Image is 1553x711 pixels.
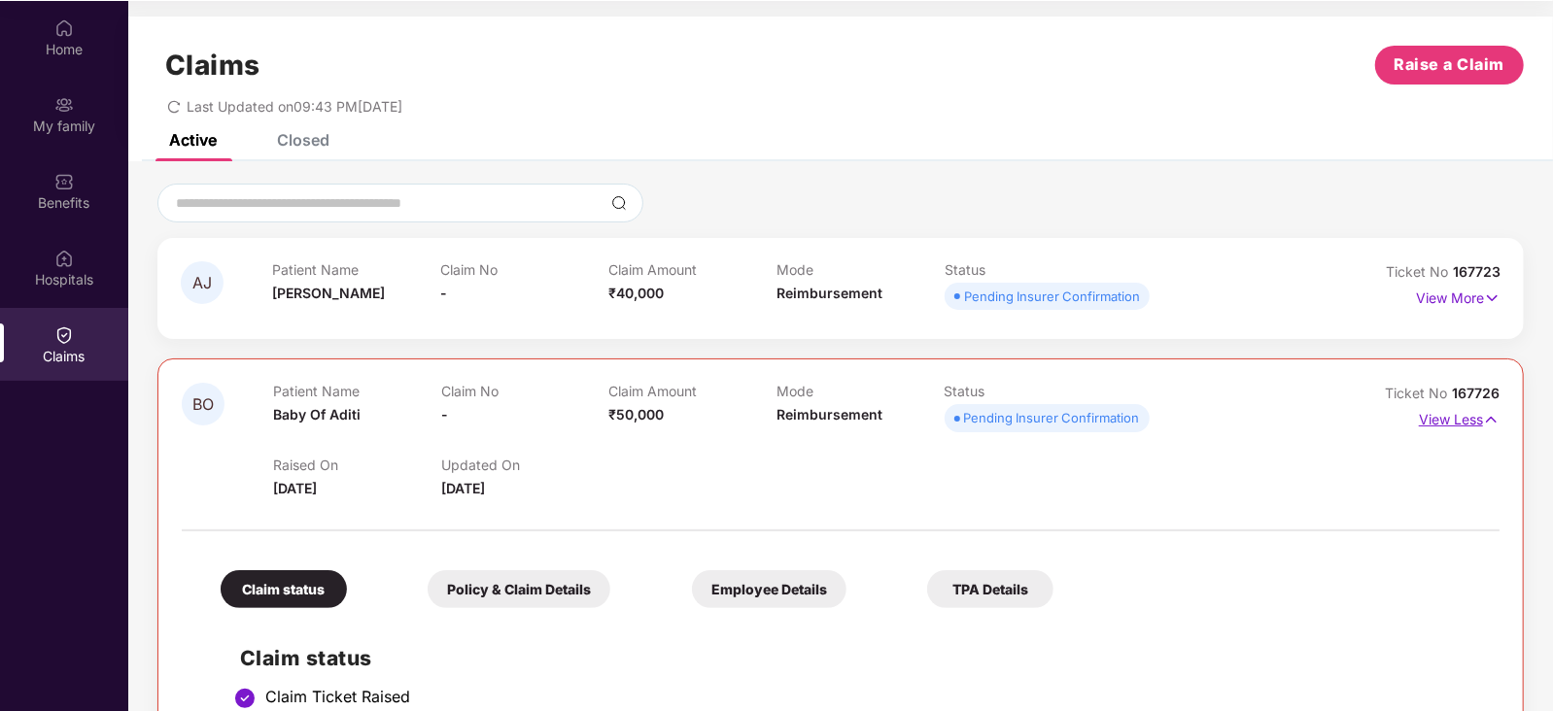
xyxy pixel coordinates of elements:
[192,275,212,291] span: AJ
[964,287,1140,306] div: Pending Insurer Confirmation
[1419,404,1500,430] p: View Less
[277,130,329,150] div: Closed
[776,285,882,301] span: Reimbursement
[776,261,945,278] p: Mode
[1385,385,1452,401] span: Ticket No
[608,285,664,301] span: ₹40,000
[273,457,441,473] p: Raised On
[167,98,181,115] span: redo
[54,325,74,345] img: svg+xml;base64,PHN2ZyBpZD0iQ2xhaW0iIHhtbG5zPSJodHRwOi8vd3d3LnczLm9yZy8yMDAwL3N2ZyIgd2lkdGg9IjIwIi...
[265,687,1480,706] div: Claim Ticket Raised
[54,95,74,115] img: svg+xml;base64,PHN2ZyB3aWR0aD0iMjAiIGhlaWdodD0iMjAiIHZpZXdCb3g9IjAgMCAyMCAyMCIgZmlsbD0ibm9uZSIgeG...
[1386,263,1453,280] span: Ticket No
[272,285,385,301] span: [PERSON_NAME]
[1375,46,1524,85] button: Raise a Claim
[54,18,74,38] img: svg+xml;base64,PHN2ZyBpZD0iSG9tZSIgeG1sbnM9Imh0dHA6Ly93d3cudzMub3JnLzIwMDAvc3ZnIiB3aWR0aD0iMjAiIG...
[54,172,74,191] img: svg+xml;base64,PHN2ZyBpZD0iQmVuZWZpdHMiIHhtbG5zPSJodHRwOi8vd3d3LnczLm9yZy8yMDAwL3N2ZyIgd2lkdGg9Ij...
[692,570,846,608] div: Employee Details
[608,383,776,399] p: Claim Amount
[54,249,74,268] img: svg+xml;base64,PHN2ZyBpZD0iSG9zcGl0YWxzIiB4bWxucz0iaHR0cDovL3d3dy53My5vcmcvMjAwMC9zdmciIHdpZHRoPS...
[608,406,664,423] span: ₹50,000
[428,570,610,608] div: Policy & Claim Details
[165,49,260,82] h1: Claims
[964,408,1140,427] div: Pending Insurer Confirmation
[441,406,448,423] span: -
[776,383,945,399] p: Mode
[273,383,441,399] p: Patient Name
[1395,52,1505,77] span: Raise a Claim
[233,687,257,710] img: svg+xml;base64,PHN2ZyBpZD0iU3RlcC1Eb25lLTMyeDMyIiB4bWxucz0iaHR0cDovL3d3dy53My5vcmcvMjAwMC9zdmciIH...
[441,480,485,496] span: [DATE]
[945,383,1113,399] p: Status
[169,130,217,150] div: Active
[273,480,317,496] span: [DATE]
[441,457,609,473] p: Updated On
[608,261,776,278] p: Claim Amount
[1484,288,1501,309] img: svg+xml;base64,PHN2ZyB4bWxucz0iaHR0cDovL3d3dy53My5vcmcvMjAwMC9zdmciIHdpZHRoPSIxNyIgaGVpZ2h0PSIxNy...
[611,195,627,211] img: svg+xml;base64,PHN2ZyBpZD0iU2VhcmNoLTMyeDMyIiB4bWxucz0iaHR0cDovL3d3dy53My5vcmcvMjAwMC9zdmciIHdpZH...
[1483,409,1500,430] img: svg+xml;base64,PHN2ZyB4bWxucz0iaHR0cDovL3d3dy53My5vcmcvMjAwMC9zdmciIHdpZHRoPSIxNyIgaGVpZ2h0PSIxNy...
[1452,385,1500,401] span: 167726
[927,570,1053,608] div: TPA Details
[1416,283,1501,309] p: View More
[273,406,361,423] span: Baby Of Aditi
[776,406,882,423] span: Reimbursement
[240,642,1480,674] h2: Claim status
[187,98,402,115] span: Last Updated on 09:43 PM[DATE]
[945,261,1113,278] p: Status
[440,285,447,301] span: -
[272,261,440,278] p: Patient Name
[440,261,608,278] p: Claim No
[221,570,347,608] div: Claim status
[192,396,214,413] span: BO
[1453,263,1501,280] span: 167723
[441,383,609,399] p: Claim No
